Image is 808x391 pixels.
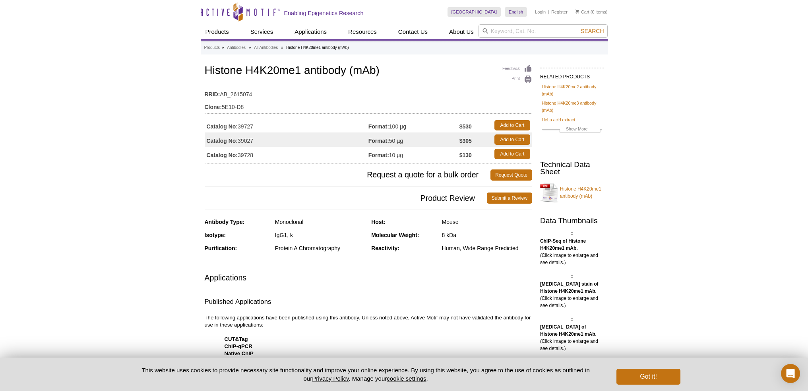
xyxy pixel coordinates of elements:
span: Product Review [205,193,487,204]
a: Products [204,44,220,51]
a: Add to Cart [494,149,530,159]
strong: Catalog No: [207,152,238,159]
h1: Histone H4K20me1 antibody (mAb) [205,64,532,78]
li: » [249,45,251,50]
strong: CUT&Tag [225,336,248,342]
strong: $305 [459,137,472,144]
a: About Us [444,24,479,39]
img: Histone H4K20me1 antibody (mAb) tested by immunofluorescence. [571,275,573,278]
td: 39027 [205,132,368,147]
div: Monoclonal [275,218,365,226]
h2: Data Thumbnails [540,217,604,224]
strong: RRID: [205,91,220,98]
li: | [548,7,549,17]
a: All Antibodies [254,44,278,51]
div: Protein A Chromatography [275,245,365,252]
td: AB_2615074 [205,86,532,99]
strong: Reactivity: [371,245,399,251]
a: Show More [542,125,602,134]
a: Products [201,24,234,39]
a: Print [502,75,532,84]
h2: Enabling Epigenetics Research [284,10,364,17]
div: Human, Wide Range Predicted [442,245,532,252]
h3: Applications [205,272,532,284]
li: Histone H4K20me1 antibody (mAb) [286,45,349,50]
h2: RELATED PRODUCTS [540,68,604,82]
h3: Published Applications [205,297,532,308]
div: 8 kDa [442,231,532,239]
b: [MEDICAL_DATA] of Histone H4K20me1 mAb. [540,324,597,337]
strong: Format: [368,123,389,130]
p: (Click image to enlarge and see details.) [540,237,604,266]
strong: ChIP-qPCR [225,343,252,349]
img: Histone H4K20me1 antibody (mAb) tested by ChIP-Seq. [571,232,573,235]
td: 10 µg [368,147,459,161]
a: Add to Cart [494,120,530,130]
td: 100 µg [368,118,459,132]
td: 50 µg [368,132,459,147]
strong: Native ChIP [225,350,254,356]
strong: Catalog No: [207,137,238,144]
a: Feedback [502,64,532,73]
a: [GEOGRAPHIC_DATA] [448,7,501,17]
a: English [505,7,527,17]
p: (Click image to enlarge and see details.) [540,323,604,352]
strong: $130 [459,152,472,159]
td: 39727 [205,118,368,132]
button: cookie settings [387,375,426,382]
b: [MEDICAL_DATA] stain of Histone H4K20me1 mAb. [540,281,599,294]
b: ChIP-Seq of Histone H4K20me1 mAb. [540,238,586,251]
span: Search [581,28,604,34]
a: Services [246,24,278,39]
a: Histone H4K20me1 antibody (mAb) [540,181,604,204]
input: Keyword, Cat. No. [479,24,608,38]
button: Search [578,27,606,35]
a: Add to Cart [494,134,530,145]
a: Login [535,9,546,15]
img: Your Cart [575,10,579,14]
div: Open Intercom Messenger [781,364,800,383]
a: Cart [575,9,589,15]
button: Got it! [616,369,680,385]
a: Resources [343,24,382,39]
p: (Click image to enlarge and see details.) [540,280,604,309]
a: Privacy Policy [312,375,349,382]
li: » [281,45,283,50]
a: Submit a Review [487,193,532,204]
h2: Technical Data Sheet [540,161,604,175]
strong: Format: [368,137,389,144]
a: Applications [290,24,331,39]
a: Antibodies [227,44,246,51]
p: This website uses cookies to provide necessary site functionality and improve your online experie... [128,366,604,383]
li: (0 items) [575,7,608,17]
div: IgG1, k [275,231,365,239]
a: Histone H4K20me2 antibody (mAb) [542,83,602,97]
a: HeLa acid extract [542,116,575,123]
li: » [222,45,224,50]
span: Request a quote for a bulk order [205,169,491,181]
div: Mouse [442,218,532,226]
strong: Antibody Type: [205,219,245,225]
strong: Isotype: [205,232,226,238]
a: Histone H4K20me3 antibody (mAb) [542,99,602,114]
a: Register [551,9,568,15]
strong: Format: [368,152,389,159]
img: Histone H4K20me1 antibody (mAb) tested by Western blot. [571,318,573,321]
td: 5E10-D8 [205,99,532,111]
strong: Molecular Weight: [371,232,419,238]
strong: $530 [459,123,472,130]
td: 39728 [205,147,368,161]
strong: Purification: [205,245,237,251]
strong: Catalog No: [207,123,238,130]
strong: Clone: [205,103,222,111]
strong: Host: [371,219,386,225]
a: Contact Us [393,24,432,39]
a: Request Quote [490,169,532,181]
